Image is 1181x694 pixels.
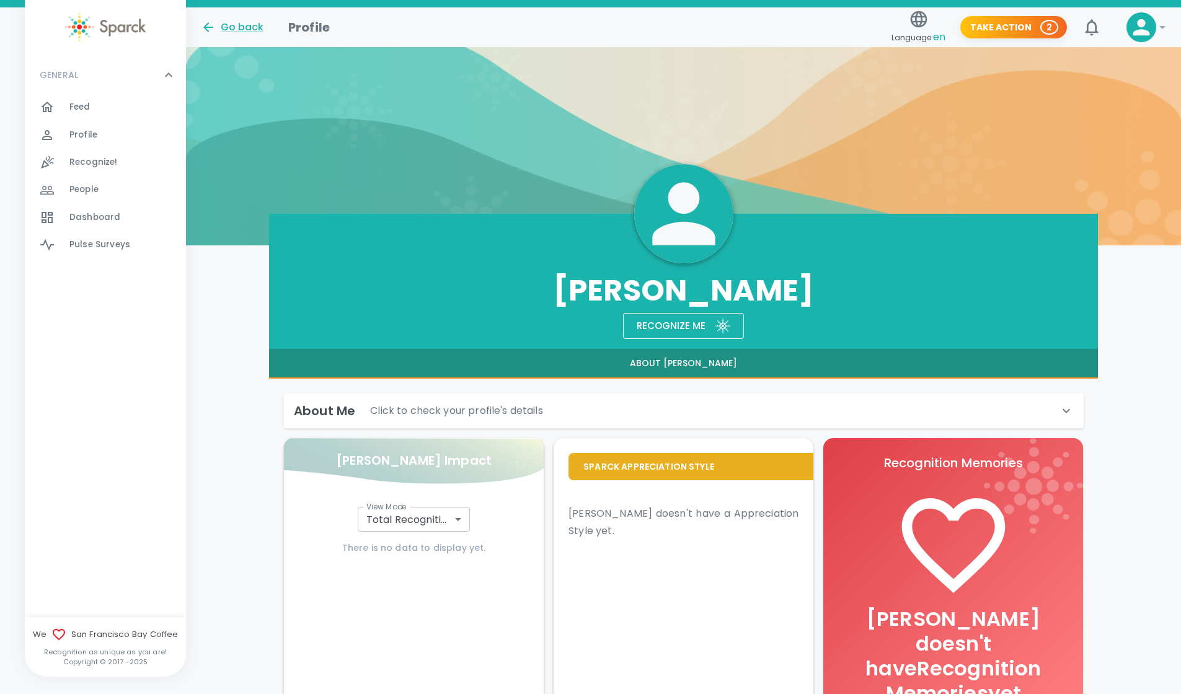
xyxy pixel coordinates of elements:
[269,349,1099,379] button: About [PERSON_NAME]
[69,183,99,196] span: People
[299,542,529,555] h6: There is no data to display yet.
[288,17,330,37] h1: Profile
[25,121,186,149] a: Profile
[1046,21,1052,33] p: 2
[358,507,471,532] div: Total Recognitions
[25,627,186,642] span: We San Francisco Bay Coffee
[69,101,91,113] span: Feed
[284,393,1084,428] div: About MeClick to check your profile's details
[25,56,186,94] div: GENERAL
[887,6,950,50] button: Language:en
[623,313,744,339] button: Recognize meSparck logo white
[269,349,1099,379] div: full width tabs
[25,149,186,176] a: Recognize!
[984,438,1083,534] img: logo
[627,308,706,334] div: Recognize me
[25,657,186,667] p: Copyright © 2017 - 2025
[69,156,118,169] span: Recognize!
[25,12,186,42] a: Sparck logo
[69,129,97,141] span: Profile
[891,29,945,46] span: Language:
[25,204,186,231] a: Dashboard
[366,501,407,512] label: View Mode
[336,450,492,470] p: [PERSON_NAME] Impact
[269,273,1099,308] h3: [PERSON_NAME]
[715,318,730,333] img: Sparck logo white
[568,505,798,540] p: [PERSON_NAME] doesn't have a Appreciation Style yet.
[69,239,130,251] span: Pulse Surveys
[960,16,1067,39] button: Take Action 2
[25,94,186,263] div: GENERAL
[933,30,945,44] span: en
[69,211,120,224] span: Dashboard
[201,20,263,35] button: Go back
[25,647,186,657] p: Recognition as unique as you are!
[25,94,186,121] a: Feed
[370,403,543,418] p: Click to check your profile's details
[65,12,146,42] img: Sparck logo
[25,176,186,203] a: People
[838,453,1068,473] p: Recognition Memories
[583,460,798,473] p: Sparck Appreciation Style
[25,231,186,258] a: Pulse Surveys
[40,69,78,81] p: GENERAL
[294,401,355,421] h6: About Me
